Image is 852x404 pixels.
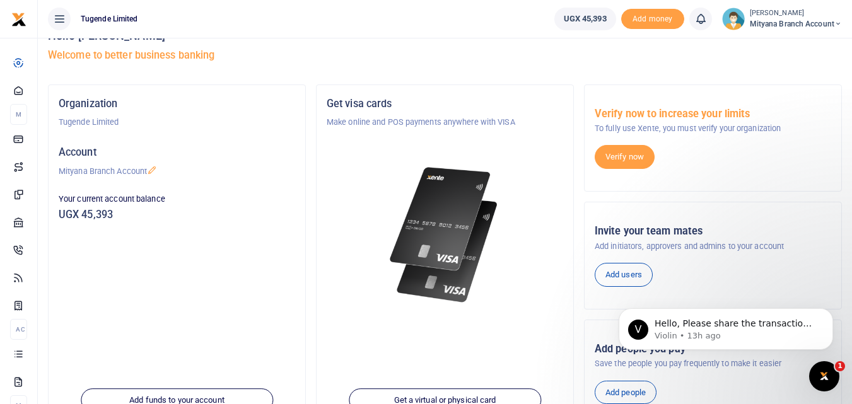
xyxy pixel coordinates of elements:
[554,8,616,30] a: UGX 45,393
[59,146,295,159] h5: Account
[59,165,295,178] p: Mityana Branch Account
[10,104,27,125] li: M
[59,98,295,110] h5: Organization
[595,108,831,120] h5: Verify now to increase your limits
[327,116,563,129] p: Make online and POS payments anywhere with VISA
[48,49,842,62] h5: Welcome to better business banking
[595,263,653,287] a: Add users
[549,8,621,30] li: Wallet ballance
[564,13,607,25] span: UGX 45,393
[59,193,295,205] p: Your current account balance
[11,14,26,23] a: logo-small logo-large logo-large
[722,8,745,30] img: profile-user
[11,12,26,27] img: logo-small
[59,116,295,129] p: Tugende Limited
[750,8,842,19] small: [PERSON_NAME]
[386,159,505,311] img: xente-_physical_cards.png
[621,9,684,30] li: Toup your wallet
[595,145,655,169] a: Verify now
[327,98,563,110] h5: Get visa cards
[835,361,845,371] span: 1
[722,8,842,30] a: profile-user [PERSON_NAME] Mityana Branch Account
[621,9,684,30] span: Add money
[595,240,831,253] p: Add initiators, approvers and admins to your account
[809,361,839,391] iframe: Intercom live chat
[76,13,143,25] span: Tugende Limited
[595,225,831,238] h5: Invite your team mates
[595,357,831,370] p: Save the people you pay frequently to make it easier
[600,282,852,370] iframe: Intercom notifications message
[595,122,831,135] p: To fully use Xente, you must verify your organization
[621,13,684,23] a: Add money
[595,343,831,355] h5: Add people you pay
[10,319,27,340] li: Ac
[59,209,295,221] h5: UGX 45,393
[750,18,842,30] span: Mityana Branch Account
